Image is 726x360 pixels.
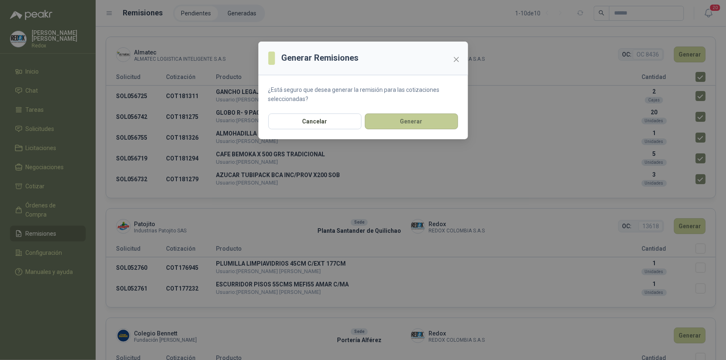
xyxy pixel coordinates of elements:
button: Close [450,53,463,66]
h3: Generar Remisiones [282,52,359,64]
p: ¿Está seguro que desea generar la remisión para las cotizaciones seleccionadas? [268,85,458,104]
span: close [453,56,460,63]
button: Cancelar [268,113,362,129]
button: Generar [365,113,458,129]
